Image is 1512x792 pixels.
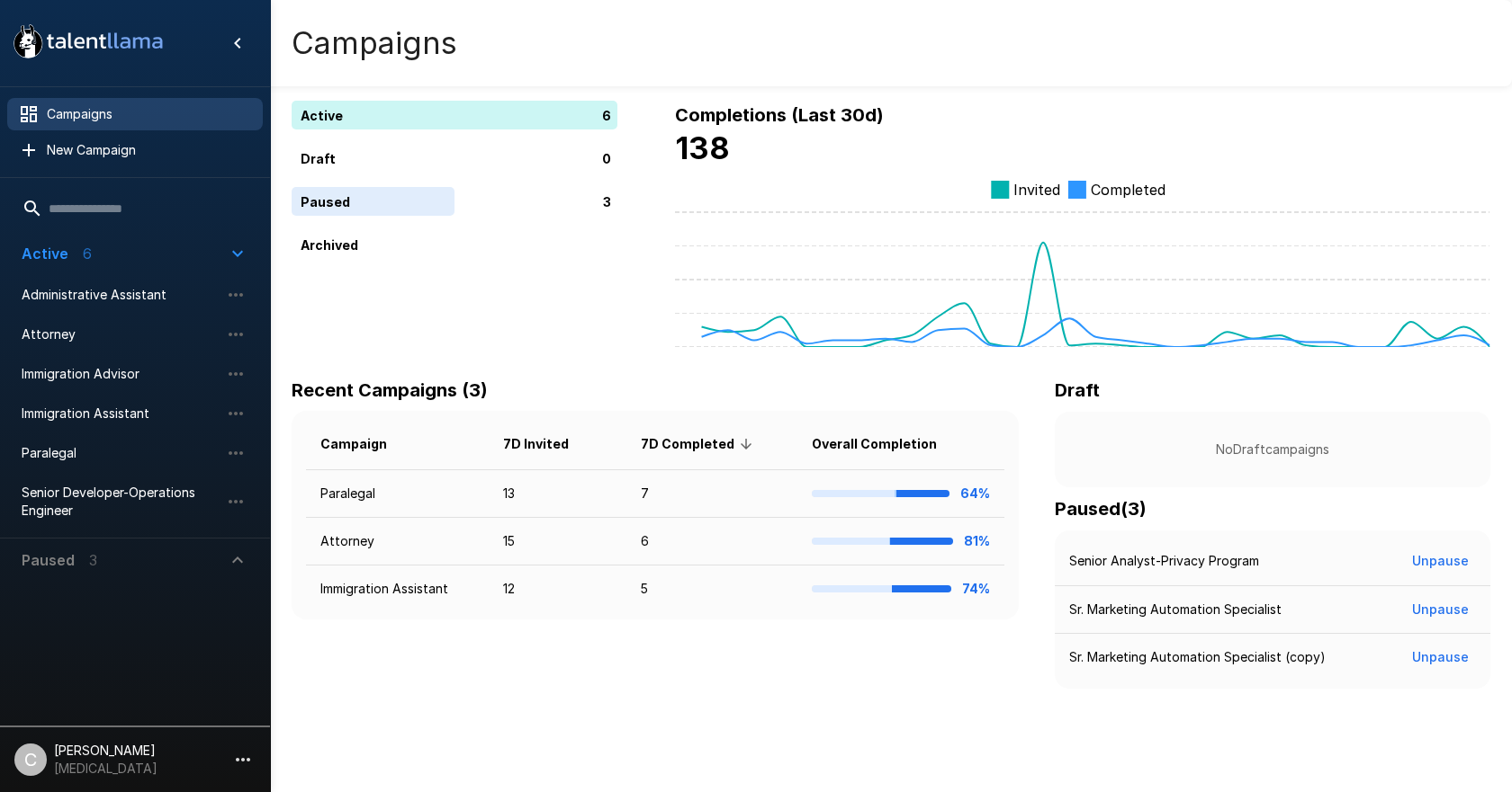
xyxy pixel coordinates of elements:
[292,379,488,401] b: Recent Campaigns (3)
[1055,498,1147,520] b: Paused ( 3 )
[602,149,611,168] p: 0
[489,518,626,565] td: 15
[960,485,990,501] b: 64%
[603,192,611,211] p: 3
[1405,545,1476,578] button: Unpause
[1405,641,1476,674] button: Unpause
[489,565,626,613] td: 12
[812,433,960,455] span: Overall Completion
[306,470,489,518] td: Paralegal
[1055,379,1100,401] b: Draft
[1405,593,1476,627] button: Unpause
[626,565,796,613] td: 5
[641,433,758,455] span: 7D Completed
[306,518,489,565] td: Attorney
[1084,440,1462,458] p: No Draft campaigns
[675,129,730,166] b: 138
[292,24,457,62] h4: Campaigns
[1069,552,1259,570] p: Senior Analyst-Privacy Program
[602,106,611,125] p: 6
[320,433,410,455] span: Campaign
[626,470,796,518] td: 7
[626,518,796,565] td: 6
[964,533,990,548] b: 81%
[1069,601,1282,618] p: Sr. Marketing Automation Specialist
[489,470,626,518] td: 13
[306,565,489,613] td: Immigration Assistant
[503,433,592,455] span: 7D Invited
[675,104,884,126] b: Completions (Last 30d)
[962,581,990,596] b: 74%
[1069,648,1326,666] p: Sr. Marketing Automation Specialist (copy)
